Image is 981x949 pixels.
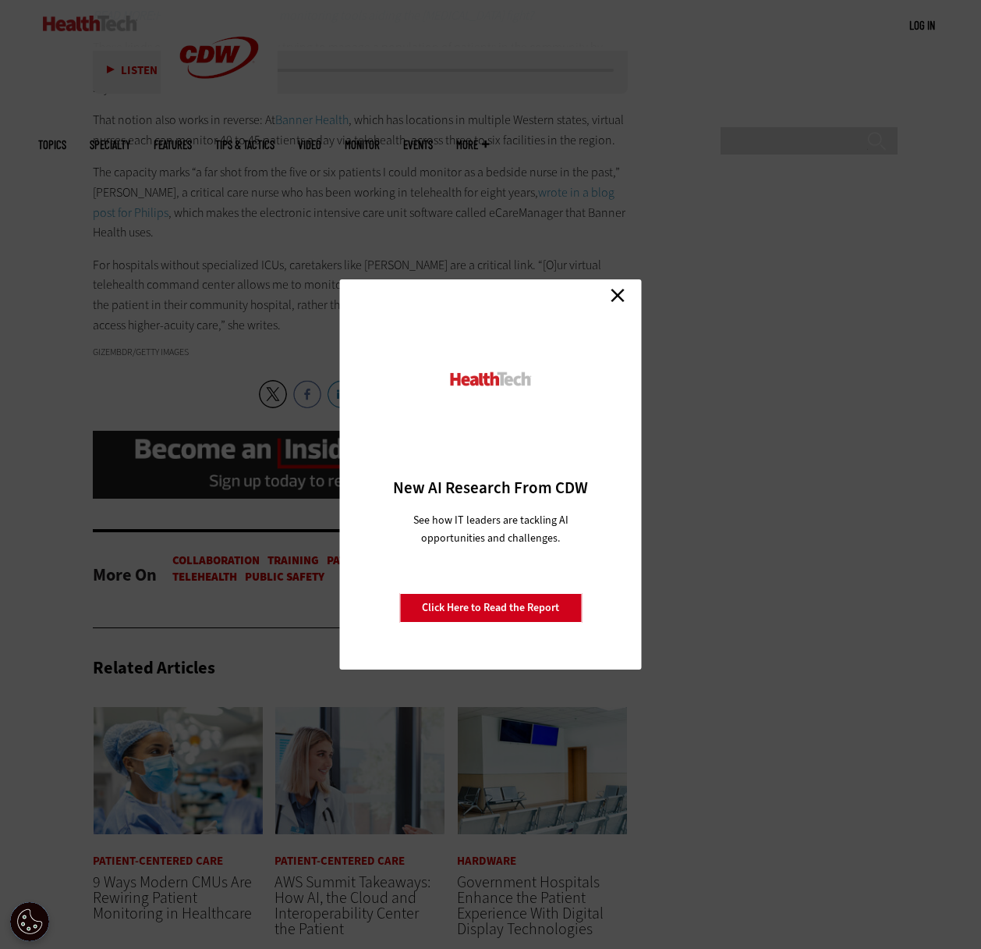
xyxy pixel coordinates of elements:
[606,283,629,307] a: Close
[367,477,614,499] h3: New AI Research From CDW
[448,371,533,387] img: HealthTech_0.png
[10,902,49,941] div: Cookie Settings
[395,511,587,547] p: See how IT leaders are tackling AI opportunities and challenges.
[399,593,582,623] a: Click Here to Read the Report
[10,902,49,941] button: Open Preferences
